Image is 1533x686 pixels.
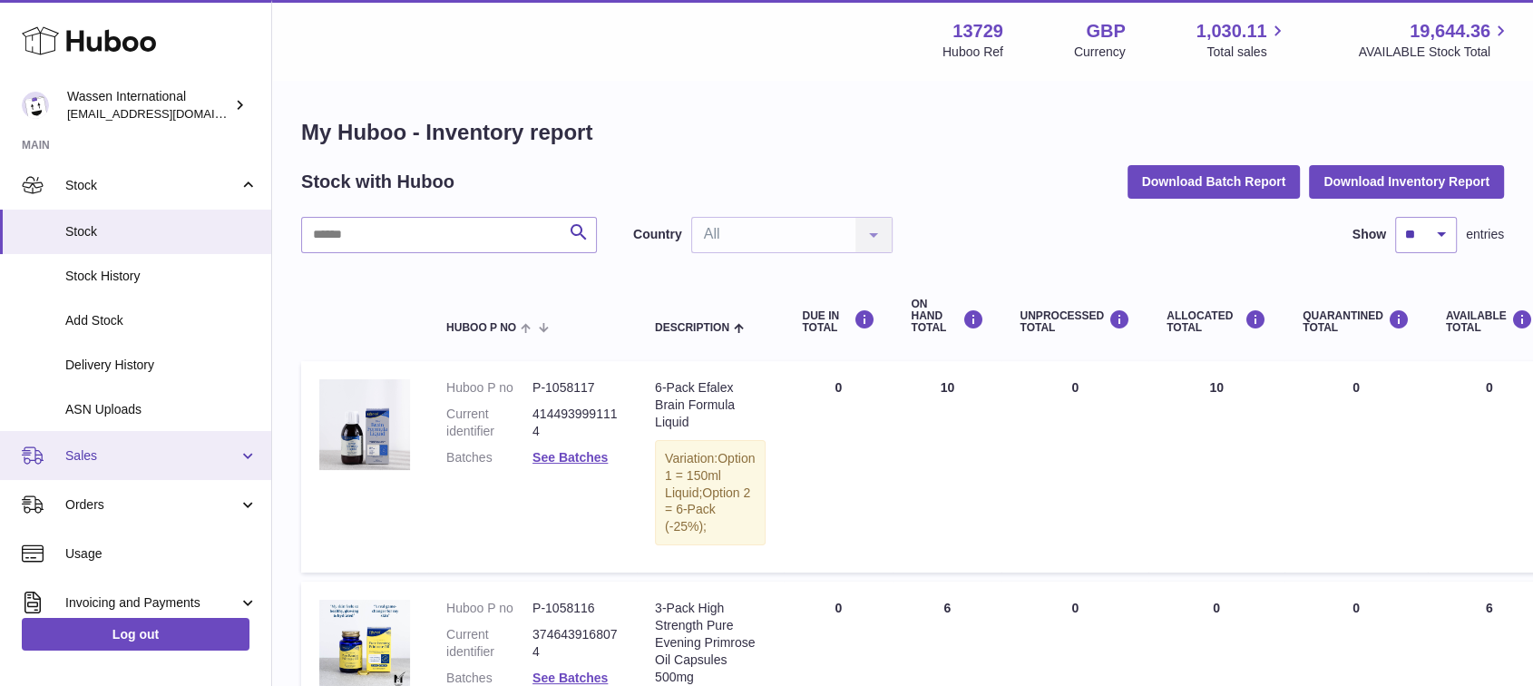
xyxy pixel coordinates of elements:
span: Option 2 = 6-Pack (-25%); [665,485,750,534]
dd: P-1058116 [532,600,619,617]
td: 0 [784,361,893,573]
span: Add Stock [65,312,258,329]
span: Description [655,322,729,334]
dt: Huboo P no [446,379,532,397]
div: 3-Pack High Strength Pure Evening Primrose Oil Capsules 500mg [655,600,766,685]
button: Download Batch Report [1128,165,1301,198]
a: See Batches [532,450,608,465]
span: [EMAIL_ADDRESS][DOMAIN_NAME] [67,106,267,121]
span: entries [1466,226,1504,243]
span: Stock History [65,268,258,285]
a: 19,644.36 AVAILABLE Stock Total [1358,19,1511,61]
a: 1,030.11 Total sales [1196,19,1288,61]
img: gemma.moses@wassen.com [22,92,49,119]
dt: Current identifier [446,406,532,440]
span: 0 [1352,601,1360,615]
span: Orders [65,496,239,514]
span: Invoicing and Payments [65,594,239,612]
span: Stock [65,177,239,194]
dd: 3746439168074 [532,626,619,661]
div: AVAILABLE Total [1446,309,1533,334]
td: 10 [1148,361,1284,573]
div: Wassen International [67,88,230,122]
button: Download Inventory Report [1309,165,1504,198]
span: Delivery History [65,357,258,374]
div: ON HAND Total [911,299,983,335]
a: Log out [22,618,249,651]
label: Country [633,226,682,243]
div: QUARANTINED Total [1303,309,1410,334]
td: 0 [1001,361,1148,573]
span: 1,030.11 [1196,19,1267,44]
span: AVAILABLE Stock Total [1358,44,1511,61]
strong: 13729 [952,19,1003,44]
dd: P-1058117 [532,379,619,397]
td: 10 [893,361,1001,573]
span: 0 [1352,380,1360,395]
dt: Batches [446,449,532,466]
dt: Huboo P no [446,600,532,617]
a: See Batches [532,671,608,685]
dt: Current identifier [446,626,532,661]
strong: GBP [1086,19,1125,44]
div: DUE IN TOTAL [802,309,874,334]
label: Show [1352,226,1386,243]
div: Variation: [655,440,766,545]
h2: Stock with Huboo [301,170,454,194]
span: Usage [65,545,258,563]
span: ASN Uploads [65,401,258,418]
div: ALLOCATED Total [1167,309,1266,334]
span: Total sales [1206,44,1287,61]
span: Stock [65,223,258,240]
dd: 4144939991114 [532,406,619,440]
div: UNPROCESSED Total [1020,309,1130,334]
div: Currency [1074,44,1126,61]
span: Sales [65,447,239,465]
h1: My Huboo - Inventory report [301,118,1504,147]
span: Option 1 = 150ml Liquid; [665,451,755,500]
div: Huboo Ref [942,44,1003,61]
span: Huboo P no [446,322,516,334]
span: 19,644.36 [1410,19,1490,44]
img: product image [319,379,410,470]
div: 6-Pack Efalex Brain Formula Liquid [655,379,766,431]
